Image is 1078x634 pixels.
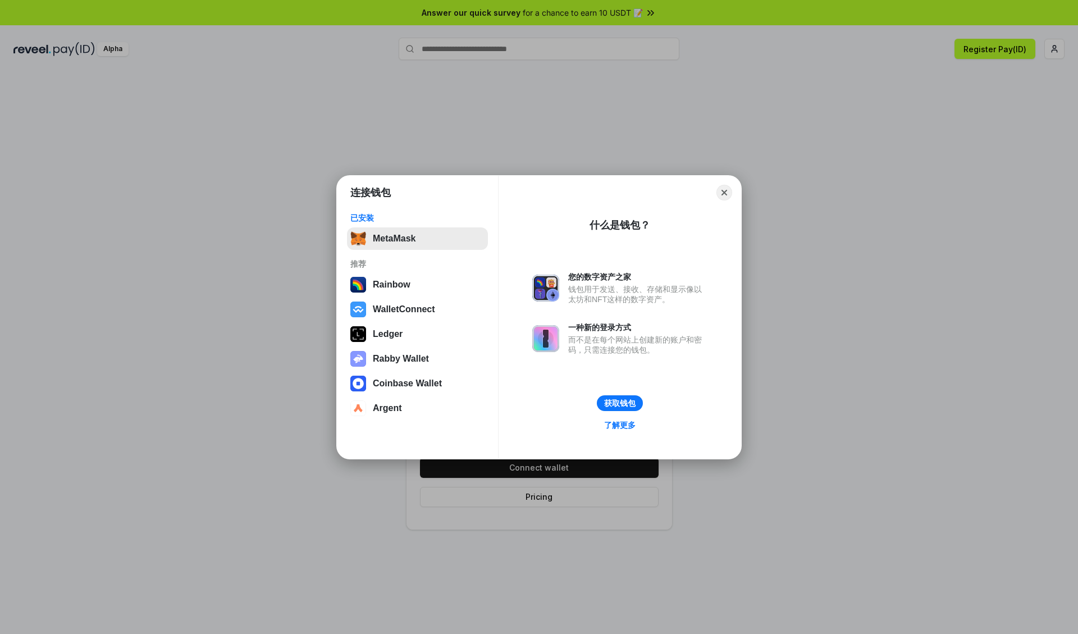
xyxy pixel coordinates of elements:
[568,335,707,355] div: 而不是在每个网站上创建新的账户和密码，只需连接您的钱包。
[373,304,435,314] div: WalletConnect
[347,397,488,419] button: Argent
[350,231,366,247] img: svg+xml,%3Csvg%20fill%3D%22none%22%20height%3D%2233%22%20viewBox%3D%220%200%2035%2033%22%20width%...
[347,323,488,345] button: Ledger
[347,298,488,321] button: WalletConnect
[532,275,559,302] img: svg+xml,%3Csvg%20xmlns%3D%22http%3A%2F%2Fwww.w3.org%2F2000%2Fsvg%22%20fill%3D%22none%22%20viewBox...
[590,218,650,232] div: 什么是钱包？
[373,234,415,244] div: MetaMask
[350,376,366,391] img: svg+xml,%3Csvg%20width%3D%2228%22%20height%3D%2228%22%20viewBox%3D%220%200%2028%2028%22%20fill%3D...
[350,213,485,223] div: 已安装
[350,302,366,317] img: svg+xml,%3Csvg%20width%3D%2228%22%20height%3D%2228%22%20viewBox%3D%220%200%2028%2028%22%20fill%3D...
[373,280,410,290] div: Rainbow
[604,398,636,408] div: 获取钱包
[716,185,732,200] button: Close
[373,354,429,364] div: Rabby Wallet
[532,325,559,352] img: svg+xml,%3Csvg%20xmlns%3D%22http%3A%2F%2Fwww.w3.org%2F2000%2Fsvg%22%20fill%3D%22none%22%20viewBox...
[597,418,642,432] a: 了解更多
[350,259,485,269] div: 推荐
[373,403,402,413] div: Argent
[347,227,488,250] button: MetaMask
[350,277,366,293] img: svg+xml,%3Csvg%20width%3D%22120%22%20height%3D%22120%22%20viewBox%3D%220%200%20120%20120%22%20fil...
[373,378,442,389] div: Coinbase Wallet
[373,329,403,339] div: Ledger
[350,400,366,416] img: svg+xml,%3Csvg%20width%3D%2228%22%20height%3D%2228%22%20viewBox%3D%220%200%2028%2028%22%20fill%3D...
[350,351,366,367] img: svg+xml,%3Csvg%20xmlns%3D%22http%3A%2F%2Fwww.w3.org%2F2000%2Fsvg%22%20fill%3D%22none%22%20viewBox...
[568,284,707,304] div: 钱包用于发送、接收、存储和显示像以太坊和NFT这样的数字资产。
[604,420,636,430] div: 了解更多
[568,322,707,332] div: 一种新的登录方式
[347,273,488,296] button: Rainbow
[347,372,488,395] button: Coinbase Wallet
[597,395,643,411] button: 获取钱包
[568,272,707,282] div: 您的数字资产之家
[350,326,366,342] img: svg+xml,%3Csvg%20xmlns%3D%22http%3A%2F%2Fwww.w3.org%2F2000%2Fsvg%22%20width%3D%2228%22%20height%3...
[347,348,488,370] button: Rabby Wallet
[350,186,391,199] h1: 连接钱包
